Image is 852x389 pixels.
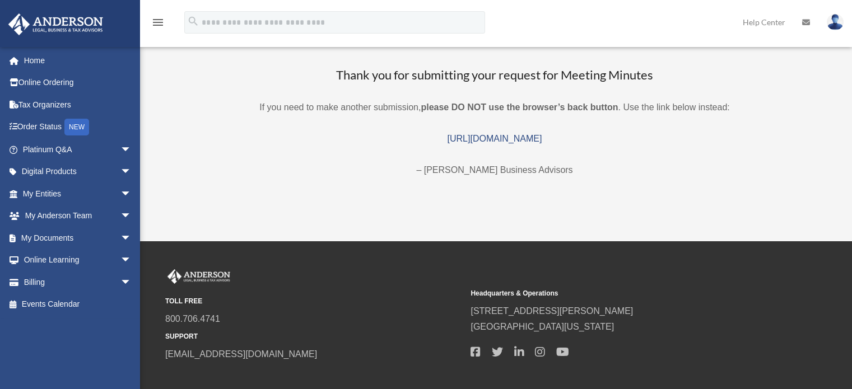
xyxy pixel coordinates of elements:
b: please DO NOT use the browser’s back button [421,102,618,112]
span: arrow_drop_down [120,138,143,161]
span: arrow_drop_down [120,271,143,294]
small: SUPPORT [165,331,463,343]
span: arrow_drop_down [120,205,143,228]
a: Home [8,49,148,72]
a: [EMAIL_ADDRESS][DOMAIN_NAME] [165,349,317,359]
a: menu [151,20,165,29]
a: Online Ordering [8,72,148,94]
p: If you need to make another submission, . Use the link below instead: [151,100,838,115]
img: Anderson Advisors Platinum Portal [165,269,232,284]
a: 800.706.4741 [165,314,220,324]
span: arrow_drop_down [120,182,143,205]
a: Platinum Q&Aarrow_drop_down [8,138,148,161]
a: Events Calendar [8,293,148,316]
span: arrow_drop_down [120,249,143,272]
small: Headquarters & Operations [471,288,768,299]
a: My Entitiesarrow_drop_down [8,182,148,205]
a: Order StatusNEW [8,116,148,139]
a: Billingarrow_drop_down [8,271,148,293]
a: Online Learningarrow_drop_down [8,249,148,271]
p: – [PERSON_NAME] Business Advisors [151,162,838,178]
a: Digital Productsarrow_drop_down [8,161,148,183]
div: NEW [64,119,89,135]
a: Tax Organizers [8,93,148,116]
a: [GEOGRAPHIC_DATA][US_STATE] [471,322,614,331]
i: search [187,15,199,27]
span: arrow_drop_down [120,227,143,250]
a: [STREET_ADDRESS][PERSON_NAME] [471,306,633,316]
i: menu [151,16,165,29]
img: Anderson Advisors Platinum Portal [5,13,106,35]
a: [URL][DOMAIN_NAME] [448,134,542,143]
span: arrow_drop_down [120,161,143,184]
img: User Pic [827,14,844,30]
small: TOLL FREE [165,296,463,307]
a: My Documentsarrow_drop_down [8,227,148,249]
a: My Anderson Teamarrow_drop_down [8,205,148,227]
h3: Thank you for submitting your request for Meeting Minutes [151,67,838,84]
